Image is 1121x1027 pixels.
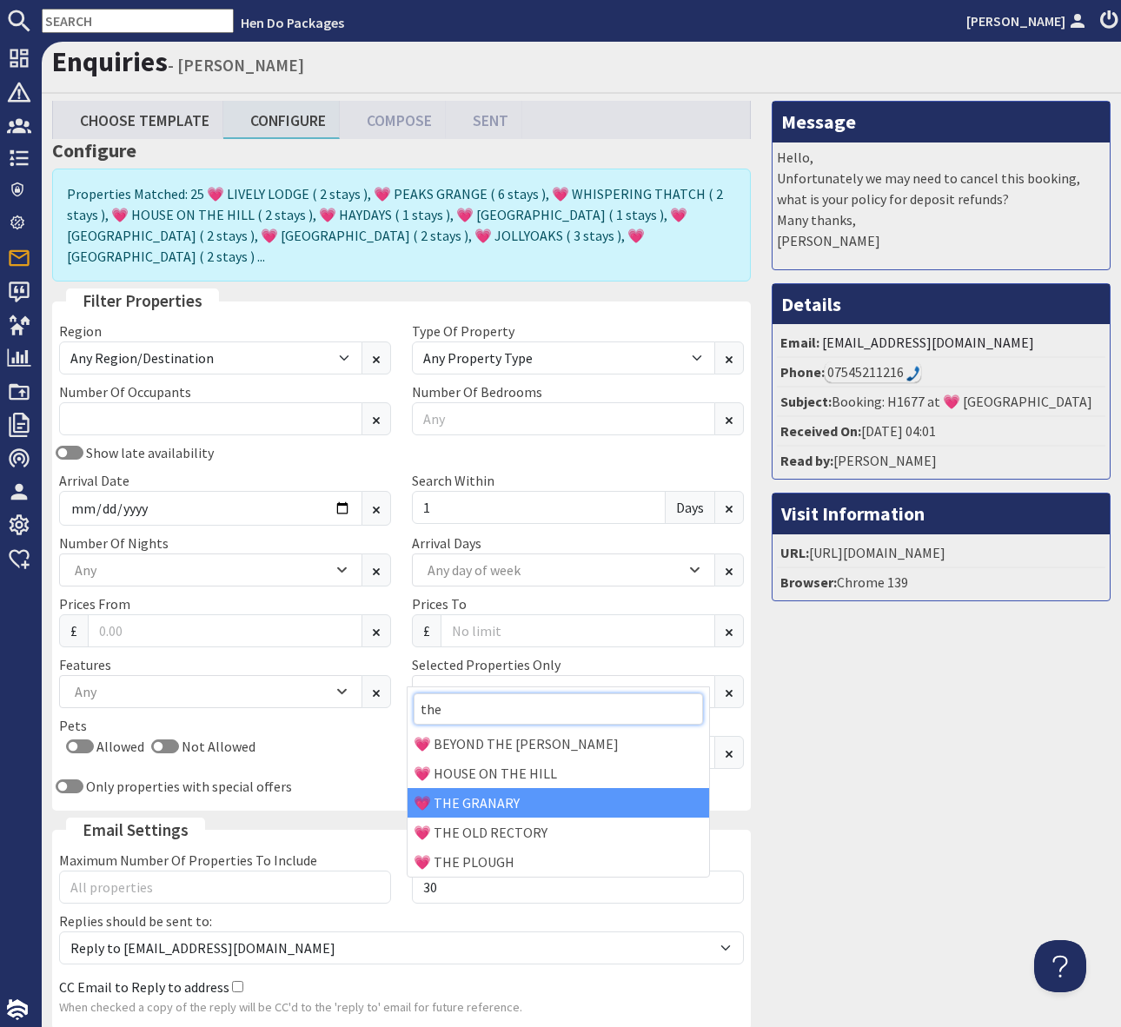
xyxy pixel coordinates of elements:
[408,729,709,759] div: 💗 BEYOND THE [PERSON_NAME]
[59,656,111,673] label: Features
[340,101,446,138] a: Compose
[59,675,362,708] div: Combobox
[780,452,833,469] strong: Read by:
[1034,940,1086,992] iframe: Toggle Customer Support
[59,614,89,647] span: £
[777,388,1105,417] li: Booking: H1677 at 💗 [GEOGRAPHIC_DATA]
[412,553,715,586] div: Combobox
[825,361,921,382] div: Call: 07545211216
[168,55,304,76] small: - [PERSON_NAME]
[179,738,255,755] label: Not Allowed
[777,568,1105,596] li: Chrome 139
[665,491,715,524] span: Days
[59,553,362,586] div: Combobox
[7,999,28,1020] img: staytech_i_w-64f4e8e9ee0a9c174fd5317b4b171b261742d2d393467e5bdba4413f4f884c10.svg
[59,322,102,340] label: Region
[412,472,494,489] label: Search Within
[777,147,1105,251] p: Hello, Unfortunately we may need to cancel this booking, what is your policy for deposit refunds?...
[223,101,340,138] a: Configure
[412,491,666,524] input: 7
[59,978,229,996] label: CC Email to Reply to address
[780,363,825,381] strong: Phone:
[446,101,522,138] a: Sent
[780,393,832,410] strong: Subject:
[412,322,514,340] label: Type Of Property
[408,788,709,818] div: 💗 THE GRANARY
[59,595,130,613] label: Prices From
[773,284,1110,324] h3: Details
[59,534,169,552] label: Number Of Nights
[70,560,333,580] div: Any
[59,717,87,734] label: Pets
[59,383,191,401] label: Number Of Occupants
[59,998,744,1017] p: When checked a copy of the reply will be CC'd to the 'reply to' email for future reference.
[59,472,129,489] label: Arrival Date
[83,819,189,840] span: translation missing: en.email_settings
[52,169,751,282] div: Properties Matched: 25 💗 LIVELY LODGE ( 2 stays ), 💗 PEAKS GRANGE ( 6 stays ), 💗 WHISPERING THATC...
[423,682,686,701] div: Any
[777,447,1105,474] li: [PERSON_NAME]
[780,544,809,561] strong: URL:
[773,494,1110,533] h3: Visit Information
[83,778,292,795] label: Only properties with special offers
[408,847,709,877] div: 💗 THE PLOUGH
[42,9,234,33] input: SEARCH
[59,871,391,904] input: All properties
[780,573,837,591] strong: Browser:
[441,614,715,647] input: No limit
[423,560,686,580] div: Any day of week
[414,693,703,725] input: Search
[408,818,709,847] div: 💗 THE OLD RECTORY
[88,614,362,647] input: 0.00
[53,101,223,138] a: Choose Template
[408,759,709,788] div: 💗 HOUSE ON THE HILL
[966,10,1090,31] a: [PERSON_NAME]
[773,102,1110,142] h3: Message
[780,422,861,440] strong: Received On:
[906,366,920,381] img: hfpfyWBK5wQHBAGPgDf9c6qAYOxxMAAAAASUVORK5CYII=
[70,682,333,701] div: Any
[52,44,168,79] a: Enquiries
[777,539,1105,568] li: [URL][DOMAIN_NAME]
[412,675,715,708] div: Combobox
[94,738,144,755] label: Allowed
[412,656,560,673] label: Selected Properties Only
[412,595,467,613] label: Prices To
[52,139,751,162] h3: Configure
[412,614,441,647] span: £
[822,334,1034,351] a: [EMAIL_ADDRESS][DOMAIN_NAME]
[777,417,1105,447] li: [DATE] 04:01
[59,851,317,869] label: Maximum Number Of Properties To Include
[412,383,542,401] label: Number Of Bedrooms
[59,912,212,930] label: Replies should be sent to:
[66,288,219,314] legend: Filter Properties
[412,402,715,435] input: Any
[241,14,344,31] a: Hen Do Packages
[412,534,481,552] label: Arrival Days
[780,334,819,351] strong: Email:
[83,444,214,461] label: Show late availability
